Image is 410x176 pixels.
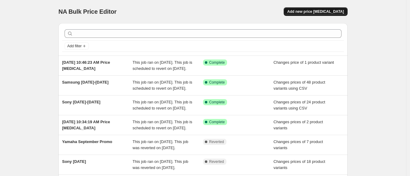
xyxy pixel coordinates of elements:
span: Samsung [DATE]-[DATE] [62,80,109,84]
span: Complete [209,120,225,124]
span: This job ran on [DATE]. This job was reverted on [DATE]. [133,139,188,150]
span: Sony [DATE]-[DATE] [62,100,100,104]
span: Changes prices of 18 product variants [274,159,325,170]
span: Reverted [209,159,224,164]
span: Sony [DATE] [62,159,86,164]
span: This job ran on [DATE]. This job is scheduled to revert on [DATE]. [133,100,192,110]
span: Changes prices of 24 product variants using CSV [274,100,325,110]
button: Add new price [MEDICAL_DATA] [284,7,348,16]
span: This job ran on [DATE]. This job is scheduled to revert on [DATE]. [133,60,192,71]
span: Add filter [67,44,82,48]
span: Changes prices of 7 product variants [274,139,323,150]
span: This job ran on [DATE]. This job is scheduled to revert on [DATE]. [133,120,192,130]
button: Add filter [65,42,89,50]
span: [DATE] 10:46:23 AM Price [MEDICAL_DATA] [62,60,110,71]
span: Changes prices of 48 product variants using CSV [274,80,325,91]
span: Complete [209,60,225,65]
span: Complete [209,80,225,85]
span: NA Bulk Price Editor [58,8,117,15]
span: Complete [209,100,225,105]
span: [DATE] 10:34:19 AM Price [MEDICAL_DATA] [62,120,110,130]
span: Changes prices of 2 product variants [274,120,323,130]
span: This job ran on [DATE]. This job is scheduled to revert on [DATE]. [133,80,192,91]
span: Changes price of 1 product variant [274,60,334,65]
span: Yamaha September Promo [62,139,112,144]
span: This job ran on [DATE]. This job was reverted on [DATE]. [133,159,188,170]
span: Reverted [209,139,224,144]
span: Add new price [MEDICAL_DATA] [287,9,344,14]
